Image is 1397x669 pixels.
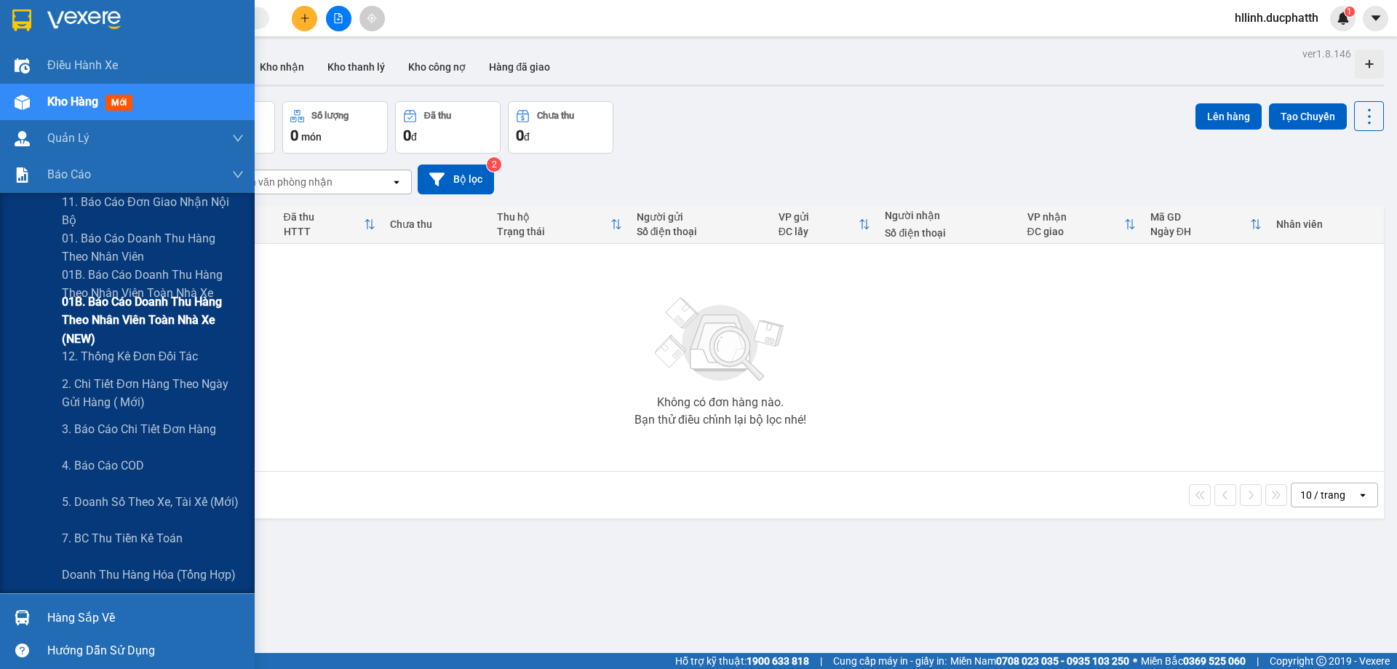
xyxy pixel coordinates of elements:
div: Số lượng [311,111,349,121]
div: Số điện thoại [637,226,764,237]
div: VP nhận [1027,211,1124,223]
svg: open [1357,489,1369,501]
button: aim [359,6,385,31]
span: 01. Báo cáo doanh thu hàng theo nhân viên [62,229,244,266]
span: copyright [1316,656,1326,666]
sup: 1 [1345,7,1355,17]
div: ver 1.8.146 [1302,46,1351,62]
th: Toggle SortBy [490,205,629,244]
div: ĐC giao [1027,226,1124,237]
span: Quản Lý [47,129,89,147]
div: HTTT [284,226,365,237]
button: Kho thanh lý [316,50,397,84]
strong: 1900 633 818 [747,655,809,667]
span: Kho hàng [47,95,98,108]
span: Hỗ trợ kỹ thuật: [675,653,809,669]
button: Lên hàng [1195,103,1262,130]
span: | [820,653,822,669]
span: 5. Doanh số theo xe, tài xế (mới) [62,493,239,511]
span: Cung cấp máy in - giấy in: [833,653,947,669]
div: VP gửi [779,211,859,223]
span: file-add [333,13,343,23]
span: question-circle [15,644,29,657]
span: caret-down [1369,12,1382,25]
button: Bộ lọc [418,165,494,194]
button: caret-down [1363,6,1388,31]
button: Hàng đã giao [477,50,562,84]
button: Số lượng0món [282,101,388,154]
span: plus [300,13,310,23]
div: Hướng dẫn sử dụng [47,640,244,662]
button: Đã thu0đ [395,101,501,154]
span: 01B. Báo cáo doanh thu hàng theo nhân viên toàn nhà xe (NEW) [62,293,244,347]
th: Toggle SortBy [1143,205,1269,244]
button: file-add [326,6,351,31]
span: đ [524,131,530,143]
span: 4. Báo cáo COD [62,456,144,475]
div: Nhân viên [1276,218,1377,230]
img: warehouse-icon [15,131,30,146]
strong: 0369 525 060 [1183,655,1246,667]
sup: 2 [487,157,501,172]
span: 3. Báo cáo chi tiết đơn hàng [62,420,216,438]
span: down [232,132,244,144]
button: Tạo Chuyến [1269,103,1347,130]
button: plus [292,6,317,31]
div: Đã thu [424,111,451,121]
span: ⚪️ [1133,658,1137,664]
div: ĐC lấy [779,226,859,237]
div: Mã GD [1150,211,1250,223]
div: Trạng thái [497,226,610,237]
span: 12. Thống kê đơn đối tác [62,347,198,365]
th: Toggle SortBy [771,205,878,244]
button: Kho công nợ [397,50,477,84]
strong: 0708 023 035 - 0935 103 250 [996,655,1129,667]
span: mới [106,95,132,111]
span: 0 [290,127,298,144]
img: warehouse-icon [15,610,30,625]
span: 11. Báo cáo đơn giao nhận nội bộ [62,193,244,229]
div: Chọn văn phòng nhận [232,175,333,189]
span: Miền Nam [950,653,1129,669]
button: Kho nhận [248,50,316,84]
span: Miền Bắc [1141,653,1246,669]
div: Số điện thoại [885,227,1012,239]
span: món [301,131,322,143]
span: Điều hành xe [47,56,118,74]
span: hllinh.ducphatth [1223,9,1330,27]
span: 2. Chi tiết đơn hàng theo ngày gửi hàng ( mới) [62,375,244,411]
img: solution-icon [15,167,30,183]
span: aim [367,13,377,23]
svg: open [391,176,402,188]
span: Doanh thu hàng hóa (Tổng hợp) [62,566,236,584]
div: Ngày ĐH [1150,226,1250,237]
div: Thu hộ [497,211,610,223]
div: Chưa thu [537,111,574,121]
span: 0 [403,127,411,144]
th: Toggle SortBy [276,205,383,244]
div: Người nhận [885,210,1012,221]
div: Tạo kho hàng mới [1355,50,1384,79]
div: Hàng sắp về [47,607,244,629]
th: Toggle SortBy [1020,205,1143,244]
div: Chưa thu [390,218,482,230]
img: warehouse-icon [15,95,30,110]
span: 01B. Báo cáo doanh thu hàng theo nhân viên toàn nhà xe [62,266,244,302]
span: | [1257,653,1259,669]
img: warehouse-icon [15,58,30,74]
span: down [232,169,244,181]
img: icon-new-feature [1337,12,1350,25]
span: 7. BC thu tiền kế toán [62,529,183,547]
span: Báo cáo [47,165,91,183]
span: 0 [516,127,524,144]
img: svg+xml;base64,PHN2ZyBjbGFzcz0ibGlzdC1wbHVnX19zdmciIHhtbG5zPSJodHRwOi8vd3d3LnczLm9yZy8yMDAwL3N2Zy... [648,289,793,391]
div: 10 / trang [1300,488,1345,502]
button: Chưa thu0đ [508,101,613,154]
span: đ [411,131,417,143]
div: Bạn thử điều chỉnh lại bộ lọc nhé! [634,414,806,426]
img: logo-vxr [12,9,31,31]
span: 1 [1347,7,1352,17]
div: Đã thu [284,211,365,223]
div: Không có đơn hàng nào. [657,397,784,408]
div: Người gửi [637,211,764,223]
